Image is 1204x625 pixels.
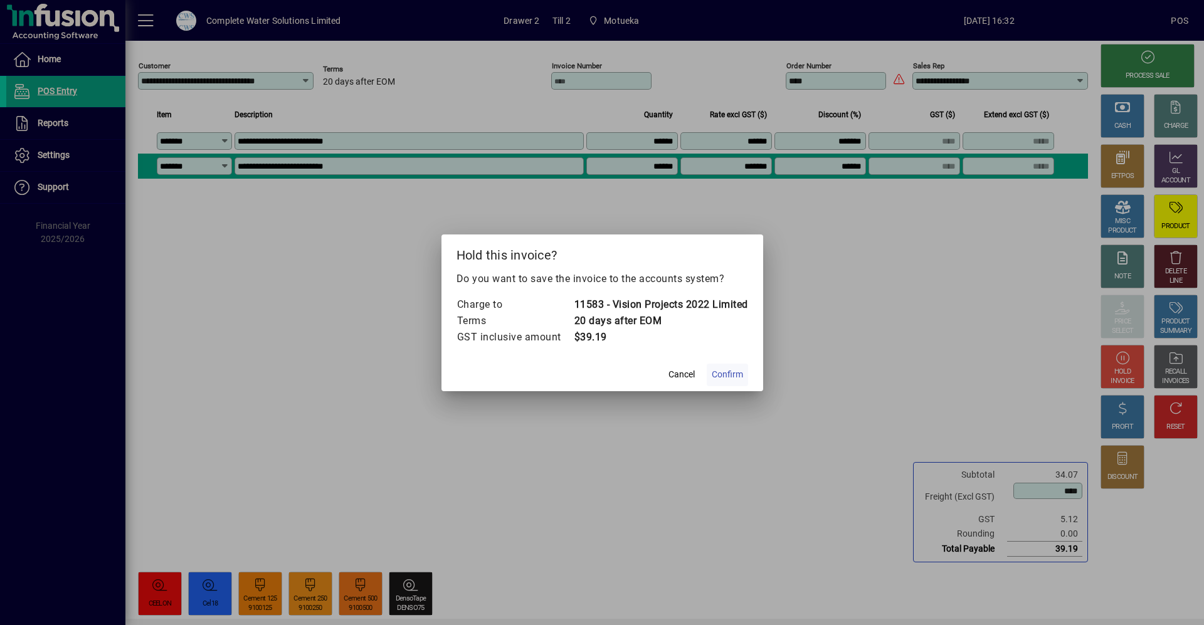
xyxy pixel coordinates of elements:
td: $39.19 [574,329,748,345]
p: Do you want to save the invoice to the accounts system? [457,271,748,286]
td: 11583 - Vision Projects 2022 Limited [574,297,748,313]
td: Charge to [457,297,574,313]
button: Confirm [707,364,748,386]
td: GST inclusive amount [457,329,574,345]
span: Cancel [668,368,695,381]
td: 20 days after EOM [574,313,748,329]
button: Cancel [662,364,702,386]
span: Confirm [712,368,743,381]
td: Terms [457,313,574,329]
h2: Hold this invoice? [441,234,763,271]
